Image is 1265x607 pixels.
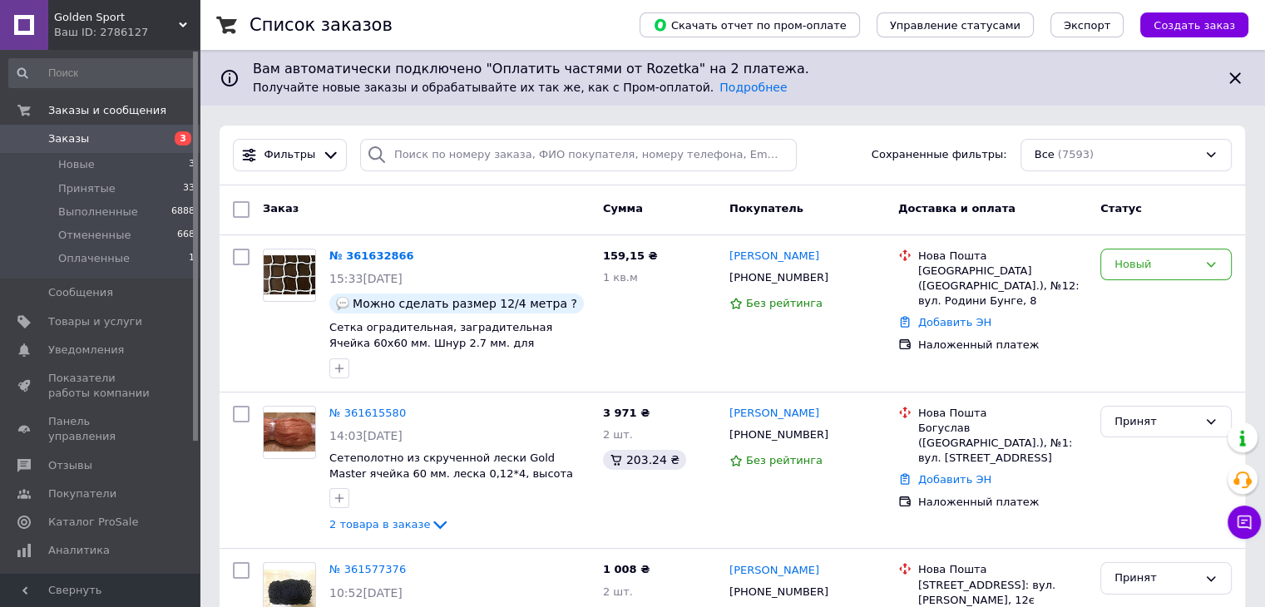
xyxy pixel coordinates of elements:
[48,131,89,146] span: Заказы
[603,563,650,575] span: 1 008 ₴
[1035,147,1055,163] span: Все
[918,338,1087,353] div: Наложенный платеж
[54,10,179,25] span: Golden Sport
[253,81,787,94] span: Получайте новые заказы и обрабатывайте их так же, как с Пром-оплатой.
[48,103,166,118] span: Заказы и сообщения
[58,205,138,220] span: Выполненные
[48,314,142,329] span: Товары и услуги
[329,407,406,419] a: № 361615580
[329,518,430,531] span: 2 товара в заказе
[918,473,991,486] a: Добавить ЭН
[918,562,1087,577] div: Нова Пошта
[729,202,803,215] span: Покупатель
[726,267,832,289] div: [PHONE_NUMBER]
[329,518,450,531] a: 2 товара в заказе
[48,285,113,300] span: Сообщения
[58,157,95,172] span: Новые
[1154,19,1235,32] span: Создать заказ
[918,316,991,328] a: Добавить ЭН
[336,297,349,310] img: :speech_balloon:
[729,563,819,579] a: [PERSON_NAME]
[263,406,316,459] a: Фото товару
[918,264,1087,309] div: [GEOGRAPHIC_DATA] ([GEOGRAPHIC_DATA].), №12: вул. Родини Бунге, 8
[264,147,316,163] span: Фильтры
[189,157,195,172] span: 3
[58,228,131,243] span: Отмененные
[183,181,195,196] span: 33
[329,272,403,285] span: 15:33[DATE]
[1064,19,1110,32] span: Экспорт
[719,81,787,94] a: Подробнее
[603,407,650,419] span: 3 971 ₴
[171,205,195,220] span: 6888
[264,412,315,452] img: Фото товару
[329,586,403,600] span: 10:52[DATE]
[360,139,797,171] input: Поиск по номеру заказа, ФИО покупателя, номеру телефона, Email, номеру накладной
[603,271,638,284] span: 1 кв.м
[177,228,195,243] span: 668
[603,249,658,262] span: 159,15 ₴
[890,19,1020,32] span: Управление статусами
[48,515,138,530] span: Каталог ProSale
[253,60,1212,79] span: Вам автоматически подключено "Оплатить частями от Rozetka" на 2 платежа.
[189,251,195,266] span: 1
[48,343,124,358] span: Уведомления
[918,406,1087,421] div: Нова Пошта
[48,543,110,558] span: Аналитика
[1114,256,1198,274] div: Новый
[1228,506,1261,539] button: Чат с покупателем
[1140,12,1248,37] button: Создать заказ
[640,12,860,37] button: Скачать отчет по пром-оплате
[746,454,823,466] span: Без рейтинга
[1058,148,1094,160] span: (7593)
[1114,570,1198,587] div: Принят
[918,495,1087,510] div: Наложенный платеж
[1114,413,1198,431] div: Принят
[48,486,116,501] span: Покупатели
[603,428,633,441] span: 2 шт.
[58,181,116,196] span: Принятые
[746,297,823,309] span: Без рейтинга
[918,249,1087,264] div: Нова Пошта
[329,429,403,442] span: 14:03[DATE]
[8,58,196,88] input: Поиск
[729,249,819,264] a: [PERSON_NAME]
[726,581,832,603] div: [PHONE_NUMBER]
[877,12,1034,37] button: Управление статусами
[1050,12,1124,37] button: Экспорт
[264,255,315,294] img: Фото товару
[175,131,191,146] span: 3
[48,458,92,473] span: Отзывы
[329,249,414,262] a: № 361632866
[329,321,559,364] a: Сетка оградительная, заградительная Ячейка 60х60 мм. Шнур 2.7 мм. для спортзалов, стадионов, спор...
[250,15,393,35] h1: Список заказов
[603,585,633,598] span: 2 шт.
[48,414,154,444] span: Панель управления
[48,571,154,601] span: Инструменты вебмастера и SEO
[918,421,1087,466] div: Богуслав ([GEOGRAPHIC_DATA].), №1: вул. [STREET_ADDRESS]
[1100,202,1142,215] span: Статус
[872,147,1007,163] span: Сохраненные фильтры:
[898,202,1015,215] span: Доставка и оплата
[329,452,573,495] a: Сетеполотно из скрученной лески Gold Master ячейка 60 мм. леска 0,12*4, высота 75 ячеек, длина 15...
[48,371,154,401] span: Показатели работы компании
[603,450,686,470] div: 203.24 ₴
[263,202,299,215] span: Заказ
[726,424,832,446] div: [PHONE_NUMBER]
[54,25,200,40] div: Ваш ID: 2786127
[653,17,847,32] span: Скачать отчет по пром-оплате
[263,249,316,302] a: Фото товару
[353,297,577,310] span: Можно сделать размер 12/4 метра ?
[1124,18,1248,31] a: Создать заказ
[329,563,406,575] a: № 361577376
[729,406,819,422] a: [PERSON_NAME]
[603,202,643,215] span: Сумма
[58,251,130,266] span: Оплаченные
